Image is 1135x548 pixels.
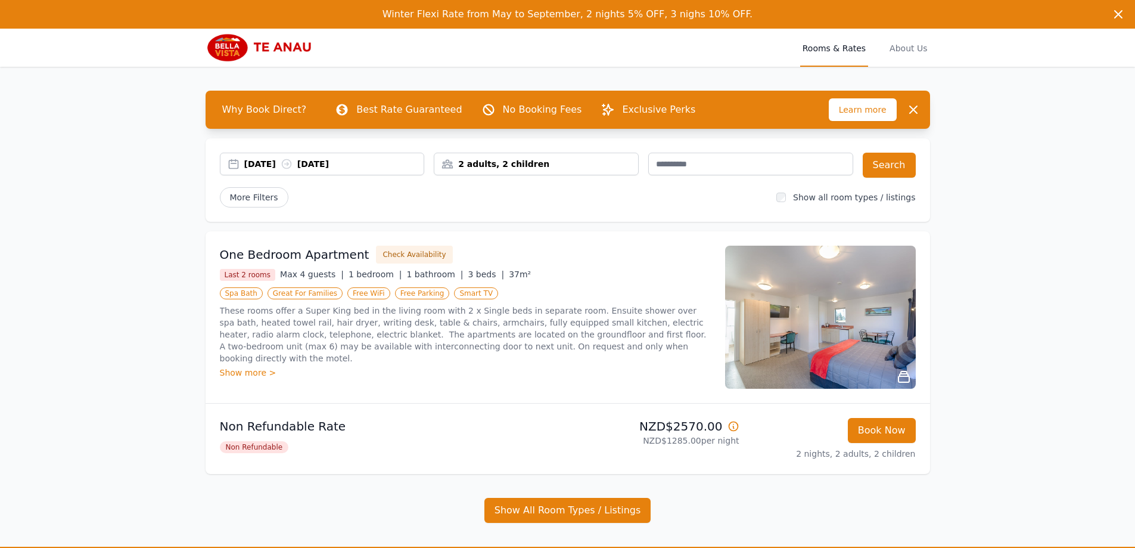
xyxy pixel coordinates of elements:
div: [DATE] [DATE] [244,158,424,170]
h3: One Bedroom Apartment [220,246,369,263]
span: Free Parking [395,287,450,299]
a: About Us [887,29,929,67]
span: 3 beds | [468,270,505,279]
p: Exclusive Perks [622,103,695,117]
span: Last 2 rooms [220,269,276,281]
span: Learn more [829,98,897,121]
span: Max 4 guests | [280,270,344,279]
span: Great For Families [268,287,343,299]
p: No Booking Fees [503,103,582,117]
p: NZD$1285.00 per night [573,435,739,447]
span: 1 bedroom | [349,270,402,279]
p: These rooms offer a Super King bed in the living room with 2 x Single beds in separate room. Ensu... [220,305,711,364]
p: 2 nights, 2 adults, 2 children [749,448,916,460]
button: Check Availability [376,246,452,264]
span: Winter Flexi Rate from May to September, 2 nights 5% OFF, 3 nighs 10% OFF. [383,8,752,20]
div: 2 adults, 2 children [434,158,638,170]
div: Show more > [220,367,711,379]
span: Why Book Direct? [213,98,316,122]
span: 1 bathroom | [406,270,463,279]
span: Spa Bath [220,287,263,299]
img: Bella Vista Te Anau [206,33,320,62]
span: More Filters [220,187,288,208]
span: Non Refundable [220,441,289,453]
label: Show all room types / listings [793,193,915,202]
span: Free WiFi [347,287,390,299]
span: Smart TV [454,287,498,299]
a: Rooms & Rates [800,29,868,67]
button: Show All Room Types / Listings [484,498,651,523]
button: Book Now [848,418,916,443]
p: NZD$2570.00 [573,418,739,435]
p: Best Rate Guaranteed [356,103,462,117]
button: Search [863,153,916,178]
span: 37m² [509,270,531,279]
p: Non Refundable Rate [220,418,563,435]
